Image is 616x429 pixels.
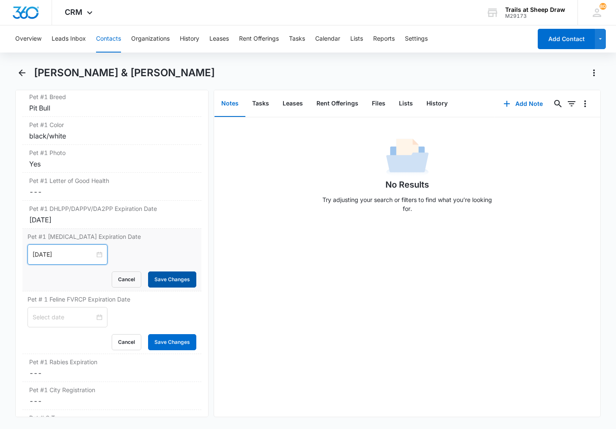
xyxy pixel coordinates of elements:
[15,25,41,53] button: Overview
[495,94,551,114] button: Add Note
[29,120,195,129] label: Pet #1 Color
[22,145,201,173] div: Pet #1 PhotoYes
[22,117,201,145] div: Pet #1 Colorblack/white
[33,250,95,259] input: Dec 27, 2025
[209,25,229,53] button: Leases
[29,176,195,185] label: Pet #1 Letter of Good Health
[505,13,565,19] div: account id
[52,25,86,53] button: Leads Inbox
[22,89,201,117] div: Pet #1 BreedPit Bull
[385,178,429,191] h1: No Results
[405,25,428,53] button: Settings
[29,357,195,366] label: Pet #1 Rabies Expiration
[29,413,195,422] label: Pet # 2 Type
[29,159,195,169] div: Yes
[599,3,606,10] span: 80
[29,148,195,157] label: Pet #1 Photo
[538,29,595,49] button: Add Contact
[365,91,392,117] button: Files
[392,91,420,117] button: Lists
[29,368,195,378] dd: ---
[34,66,215,79] h1: [PERSON_NAME] & [PERSON_NAME]
[587,66,601,80] button: Actions
[289,25,305,53] button: Tasks
[350,25,363,53] button: Lists
[386,136,429,178] img: No Data
[96,25,121,53] button: Contacts
[276,91,310,117] button: Leases
[373,25,395,53] button: Reports
[29,215,195,225] div: [DATE]
[148,334,196,350] button: Save Changes
[599,3,606,10] div: notifications count
[245,91,276,117] button: Tasks
[22,201,201,229] div: Pet #1 DHLPP/DAPPV/DA2PP Expiration Date[DATE]
[565,97,578,111] button: Filters
[239,25,279,53] button: Rent Offerings
[29,396,195,406] dd: ---
[420,91,454,117] button: History
[22,173,201,201] div: Pet #1 Letter of Good Health---
[505,6,565,13] div: account name
[22,382,201,410] div: Pet #1 City Registration---
[27,295,196,304] label: Pet # 1 Feline FVRCP Expiration Date
[29,385,195,394] label: Pet #1 City Registration
[315,25,340,53] button: Calendar
[29,204,195,213] label: Pet #1 DHLPP/DAPPV/DA2PP Expiration Date
[214,91,245,117] button: Notes
[148,271,196,288] button: Save Changes
[578,97,592,111] button: Overflow Menu
[33,313,95,322] input: Select date
[29,103,195,113] div: Pit Bull
[27,232,196,241] label: Pet #1 [MEDICAL_DATA] Expiration Date
[29,187,195,197] dd: ---
[551,97,565,111] button: Search...
[112,271,141,288] button: Cancel
[180,25,199,53] button: History
[319,195,496,213] p: Try adjusting your search or filters to find what you’re looking for.
[310,91,365,117] button: Rent Offerings
[29,131,195,141] div: black/white
[22,354,201,382] div: Pet #1 Rabies Expiration---
[29,92,195,101] label: Pet #1 Breed
[131,25,170,53] button: Organizations
[15,66,28,80] button: Back
[112,334,141,350] button: Cancel
[65,8,82,17] span: CRM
